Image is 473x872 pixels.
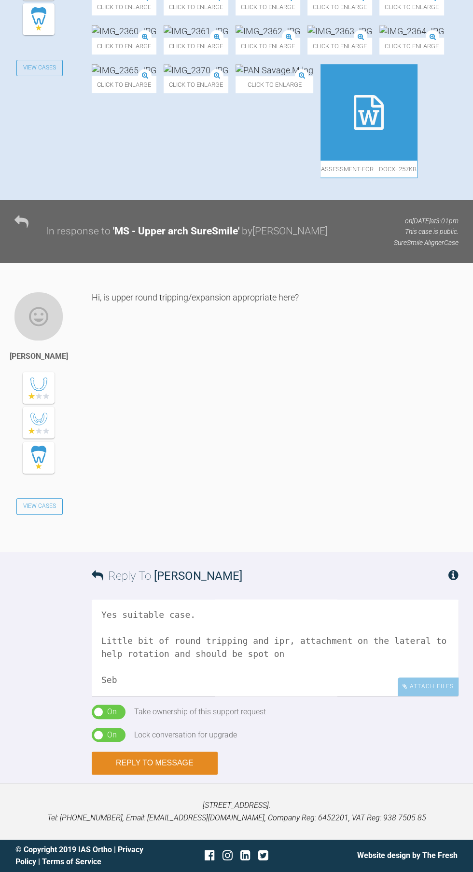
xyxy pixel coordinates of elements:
[42,857,101,866] a: Terms of Service
[15,844,163,868] div: © Copyright 2019 IAS Ortho | |
[107,729,117,741] div: On
[398,677,459,696] div: Attach Files
[394,237,459,248] p: SureSmile Aligner Case
[394,226,459,237] p: This case is public.
[307,38,372,54] span: Click to enlarge
[14,291,64,341] img: Kayten Patel
[92,567,242,585] h3: Reply To
[92,25,156,37] img: IMG_2360.JPG
[16,498,63,515] a: View Cases
[154,569,242,583] span: [PERSON_NAME]
[357,851,458,860] a: Website design by The Fresh
[320,161,417,177] span: Assessment-For….docx - 257KB
[236,64,313,76] img: PAN Savage.M.jpg
[164,25,228,37] img: IMG_2361.JPG
[236,38,300,54] span: Click to enlarge
[394,216,459,226] p: on [DATE] at 3:01pm
[15,799,458,824] p: [STREET_ADDRESS]. Tel: [PHONE_NUMBER], Email: [EMAIL_ADDRESS][DOMAIN_NAME], Company Reg: 6452201,...
[134,706,266,718] div: Take ownership of this support request
[379,38,444,54] span: Click to enlarge
[92,751,218,775] button: Reply to Message
[164,64,228,76] img: IMG_2370.JPG
[16,60,63,76] a: View Cases
[92,38,156,54] span: Click to enlarge
[307,25,372,37] img: IMG_2363.JPG
[236,76,313,93] span: Click to enlarge
[164,76,228,93] span: Click to enlarge
[113,223,239,240] div: ' MS - Upper arch SureSmile '
[107,706,117,718] div: On
[134,729,237,741] div: Lock conversation for upgrade
[379,25,444,37] img: IMG_2364.JPG
[10,350,68,363] div: [PERSON_NAME]
[46,223,111,240] div: In response to
[236,25,300,37] img: IMG_2362.JPG
[92,76,156,93] span: Click to enlarge
[92,599,459,696] textarea: Hi kitten, Yes suitable case. Little bit of round tripping and ipr, attachment on the lateral to ...
[92,291,459,538] div: Hi, is upper round tripping/expansion appropriate here?
[92,64,156,76] img: IMG_2365.JPG
[164,38,228,54] span: Click to enlarge
[242,223,328,240] div: by [PERSON_NAME]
